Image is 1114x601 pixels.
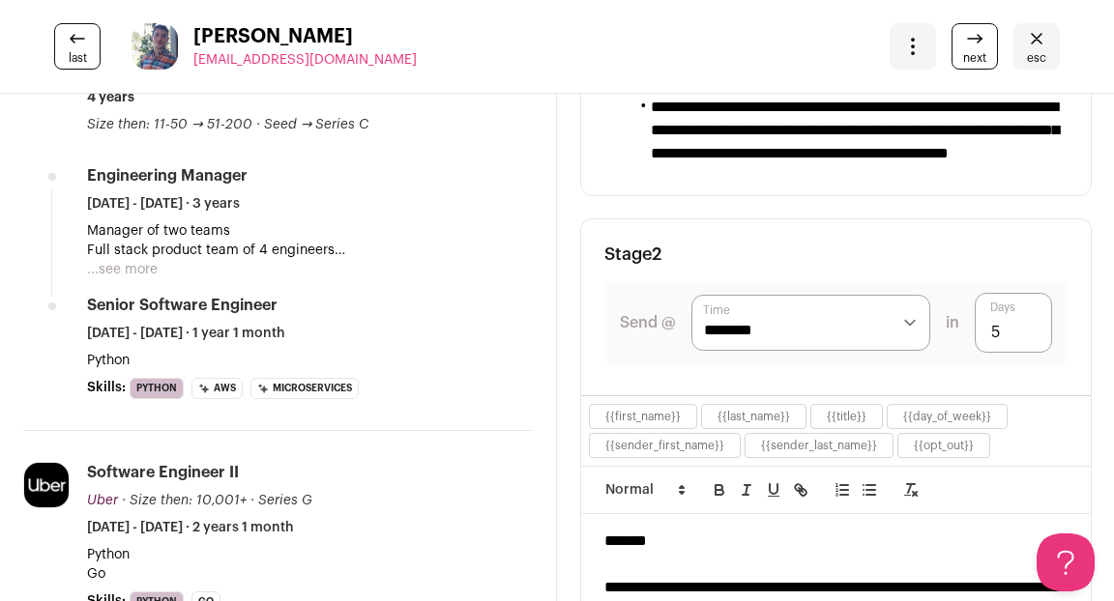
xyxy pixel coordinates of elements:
[87,221,533,260] p: Manager of two teams Full stack product team of 4 engineers Two person infrastructure team
[87,378,126,397] span: Skills:
[258,494,312,507] span: Series G
[87,462,239,483] div: Software Engineer II
[827,409,866,424] button: {{title}}
[605,409,681,424] button: {{first_name}}
[87,351,533,370] p: Python
[605,438,724,453] button: {{sender_first_name}}
[1027,50,1046,66] span: esc
[54,23,101,70] a: last
[193,50,417,70] a: [EMAIL_ADDRESS][DOMAIN_NAME]
[604,243,661,266] h3: Stage
[132,23,178,70] img: c17c77c442e544d63d5b432dd08e4b13027f444495435dc2c57b4088de457b02
[191,378,243,399] li: AWS
[193,53,417,67] span: [EMAIL_ADDRESS][DOMAIN_NAME]
[87,260,158,279] button: ...see more
[620,311,676,334] label: Send @
[87,88,134,107] span: 4 years
[250,491,254,510] span: ·
[250,378,359,399] li: Microservices
[24,463,69,507] img: 046b842221cc5920251103cac33a6ce6d47e344b59eb72f0d26ba0bb907e91bb.jpg
[122,494,247,507] span: · Size then: 10,001+
[87,118,252,131] span: Size then: 11-50 → 51-200
[975,293,1052,353] input: Days
[890,23,936,70] button: Open dropdown
[952,23,998,70] a: next
[256,115,260,134] span: ·
[87,324,285,343] span: [DATE] - [DATE] · 1 year 1 month
[761,438,877,453] button: {{sender_last_name}}
[652,245,661,263] span: 2
[87,295,278,316] div: Senior Software Engineer
[718,409,790,424] button: {{last_name}}
[87,165,248,186] div: Engineering Manager
[946,311,959,334] span: in
[130,378,184,399] li: Python
[87,494,118,507] span: Uber
[264,118,369,131] span: Seed → Series C
[87,545,533,584] p: Python Go
[1013,23,1060,70] a: Close
[87,518,294,537] span: [DATE] - [DATE] · 2 years 1 month
[914,438,974,453] button: {{opt_out}}
[193,23,417,50] span: [PERSON_NAME]
[69,50,87,66] span: last
[903,409,991,424] button: {{day_of_week}}
[1037,533,1095,591] iframe: Help Scout Beacon - Open
[963,50,986,66] span: next
[87,194,240,214] span: [DATE] - [DATE] · 3 years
